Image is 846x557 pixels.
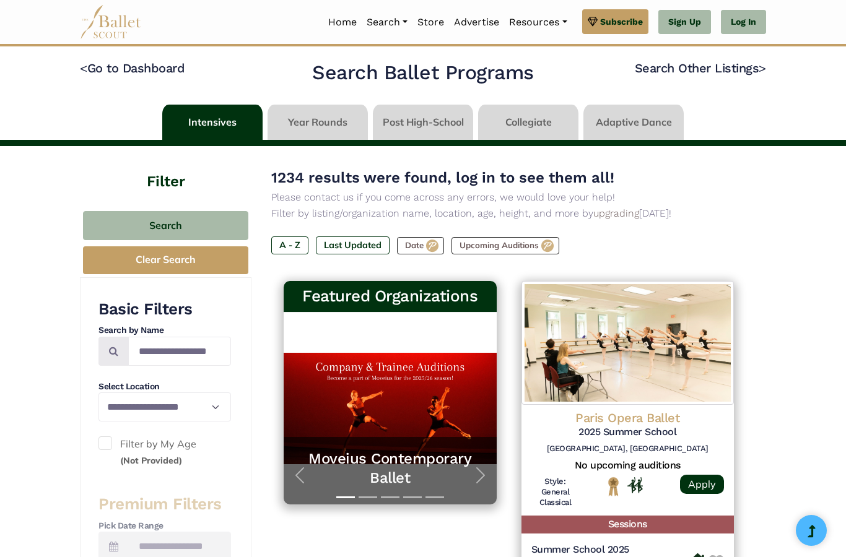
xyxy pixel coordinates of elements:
a: <Go to Dashboard [80,61,185,76]
a: Search [362,9,412,35]
h4: Pick Date Range [98,520,231,532]
p: Please contact us if you come across any errors, we would love your help! [271,189,746,205]
a: upgrading [593,207,639,219]
p: Filter by listing/organization name, location, age, height, and more by [DATE]! [271,205,746,222]
a: Search Other Listings> [635,61,766,76]
img: Logo [521,281,735,405]
label: A - Z [271,236,308,254]
li: Year Rounds [265,105,370,140]
code: < [80,60,87,76]
span: 1234 results were found, log in to see them all! [271,169,614,186]
li: Intensives [160,105,265,140]
label: Upcoming Auditions [451,237,559,254]
a: Sign Up [658,10,711,35]
label: Filter by My Age [98,436,231,468]
button: Search [83,211,248,240]
img: gem.svg [588,15,598,28]
h6: Style: General Classical [531,477,580,508]
h6: [GEOGRAPHIC_DATA], [GEOGRAPHIC_DATA] [531,444,725,454]
h4: Select Location [98,381,231,393]
a: Home [323,9,362,35]
a: Subscribe [582,9,648,34]
button: Slide 4 [403,490,422,504]
h4: Filter [80,146,251,192]
li: Post High-School [370,105,476,140]
h3: Featured Organizations [294,286,487,307]
h5: Summer School 2025 [531,543,690,556]
a: Store [412,9,449,35]
h5: Sessions [521,516,735,533]
code: > [759,60,766,76]
input: Search by names... [128,337,231,366]
li: Adaptive Dance [581,105,686,140]
button: Slide 5 [425,490,444,504]
a: Log In [721,10,766,35]
h5: No upcoming auditions [531,459,725,472]
h4: Search by Name [98,324,231,337]
a: Apply [680,475,724,494]
button: Slide 1 [336,490,355,504]
h5: 2025 Summer School [531,426,725,439]
a: Advertise [449,9,504,35]
a: Resources [504,9,572,35]
small: (Not Provided) [120,455,182,466]
h2: Search Ballet Programs [312,60,533,86]
button: Slide 3 [381,490,399,504]
h3: Basic Filters [98,299,231,320]
h3: Premium Filters [98,494,231,515]
label: Date [397,237,444,254]
button: Clear Search [83,246,248,274]
li: Collegiate [476,105,581,140]
button: Slide 2 [359,490,377,504]
img: National [606,477,621,496]
span: Subscribe [600,15,643,28]
h4: Paris Opera Ballet [531,410,725,426]
img: In Person [627,477,643,493]
label: Last Updated [316,236,390,254]
a: Moveius Contemporary Ballet [296,449,484,488]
